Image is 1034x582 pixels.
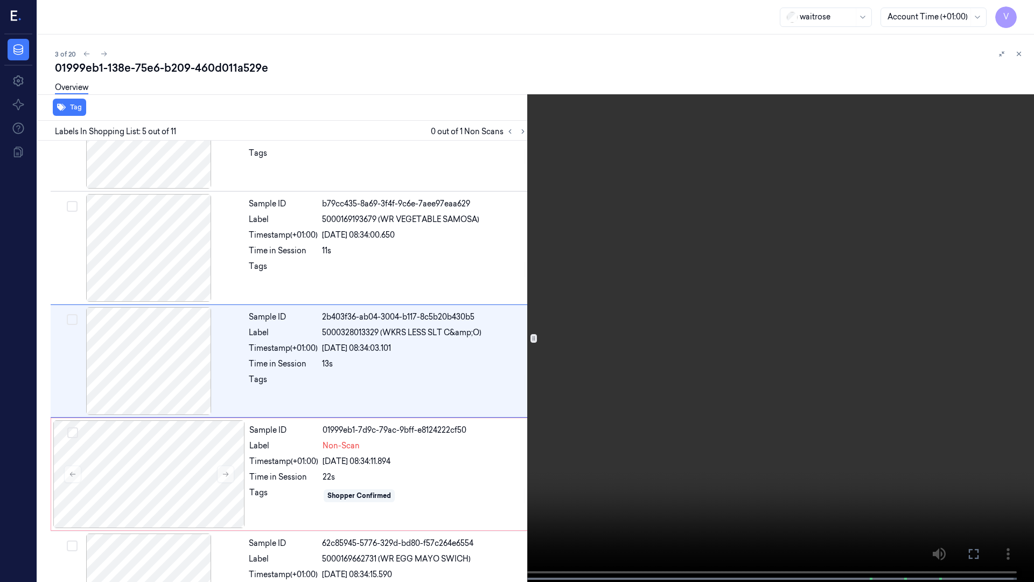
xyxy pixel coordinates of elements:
[322,343,527,354] div: [DATE] 08:34:03.101
[322,327,481,338] span: 5000328013329 (WKRS LESS SLT C&amp;O)
[249,148,318,165] div: Tags
[322,569,527,580] div: [DATE] 08:34:15.590
[249,425,318,436] div: Sample ID
[249,538,318,549] div: Sample ID
[322,358,527,370] div: 13s
[322,538,527,549] div: 62c85945-5776-329d-bd80-f57c264e6554
[249,311,318,323] div: Sample ID
[67,201,78,212] button: Select row
[322,311,527,323] div: 2b403f36-ab04-3004-b117-8c5b20b430b5
[249,198,318,210] div: Sample ID
[55,50,76,59] span: 3 of 20
[323,456,527,467] div: [DATE] 08:34:11.894
[249,358,318,370] div: Time in Session
[249,214,318,225] div: Label
[323,472,527,483] div: 22s
[995,6,1017,28] button: V
[249,440,318,452] div: Label
[249,456,318,467] div: Timestamp (+01:00)
[322,553,471,565] span: 5000169662731 (WR EGG MAYO SWICH)
[249,327,318,338] div: Label
[322,245,527,257] div: 11s
[249,261,318,278] div: Tags
[67,314,78,325] button: Select row
[249,487,318,504] div: Tags
[431,125,529,138] span: 0 out of 1 Non Scans
[249,343,318,354] div: Timestamp (+01:00)
[55,82,88,94] a: Overview
[249,230,318,241] div: Timestamp (+01:00)
[55,60,1025,75] div: 01999eb1-138e-75e6-b209-460d011a529e
[249,472,318,483] div: Time in Session
[323,425,527,436] div: 01999eb1-7d9c-79ac-9bff-e8124222cf50
[55,126,176,137] span: Labels In Shopping List: 5 out of 11
[323,440,360,452] span: Non-Scan
[67,541,78,551] button: Select row
[249,374,318,391] div: Tags
[249,245,318,257] div: Time in Session
[322,214,479,225] span: 5000169193679 (WR VEGETABLE SAMOSA)
[249,553,318,565] div: Label
[67,427,78,438] button: Select row
[322,230,527,241] div: [DATE] 08:34:00.650
[322,198,527,210] div: b79cc435-8a69-3f4f-9c6e-7aee97eaa629
[249,569,318,580] div: Timestamp (+01:00)
[53,99,86,116] button: Tag
[327,491,391,501] div: Shopper Confirmed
